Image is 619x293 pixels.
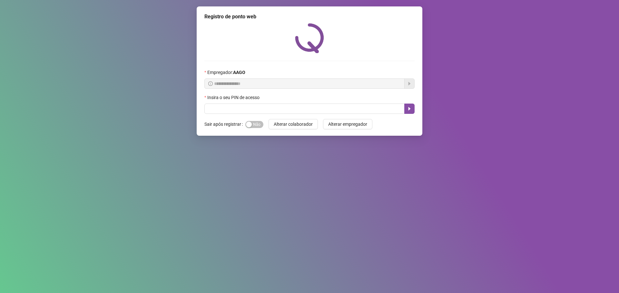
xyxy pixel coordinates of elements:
span: info-circle [208,81,213,86]
strong: AAGO [233,70,245,75]
label: Sair após registrar [204,119,245,129]
button: Alterar empregador [323,119,372,129]
span: Empregador : [207,69,245,76]
button: Alterar colaborador [269,119,318,129]
span: caret-right [407,106,412,111]
img: QRPoint [295,23,324,53]
div: Registro de ponto web [204,13,415,21]
span: Alterar colaborador [274,121,313,128]
label: Insira o seu PIN de acesso [204,94,264,101]
span: Alterar empregador [328,121,367,128]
